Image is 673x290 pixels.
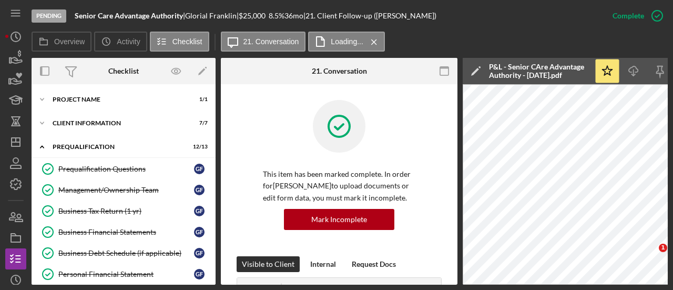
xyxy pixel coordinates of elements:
[37,264,210,285] a: Personal Financial StatementGF
[242,256,294,272] div: Visible to Client
[53,144,181,150] div: Prequalification
[194,227,205,237] div: G F
[311,209,367,230] div: Mark Incomplete
[659,244,667,252] span: 1
[37,201,210,222] a: Business Tax Return (1 yr)GF
[185,12,239,20] div: Glorial Franklin |
[37,179,210,201] a: Management/Ownership TeamGF
[172,37,202,46] label: Checklist
[637,244,662,269] iframe: Intercom live chat
[108,67,139,75] div: Checklist
[243,37,299,46] label: 21. Conversation
[284,209,394,230] button: Mark Incomplete
[239,11,266,20] span: $25,000
[189,144,208,150] div: 12 / 13
[303,12,436,20] div: | 21. Client Follow-up ([PERSON_NAME])
[305,256,341,272] button: Internal
[489,63,589,79] div: P&L - Senior CAre Advantage Authority - [DATE].pdf
[194,269,205,279] div: G F
[602,5,668,26] button: Complete
[58,270,194,278] div: Personal Financial Statement
[32,9,66,23] div: Pending
[312,67,367,75] div: 21. Conversation
[308,32,385,52] button: Loading...
[237,256,300,272] button: Visible to Client
[284,12,303,20] div: 36 mo
[53,120,181,126] div: Client Information
[613,5,644,26] div: Complete
[94,32,147,52] button: Activity
[37,222,210,243] a: Business Financial StatementsGF
[310,256,336,272] div: Internal
[331,37,363,46] label: Loading...
[117,37,140,46] label: Activity
[194,248,205,258] div: G F
[189,96,208,103] div: 1 / 1
[58,186,194,194] div: Management/Ownership Team
[58,165,194,173] div: Prequalification Questions
[346,256,401,272] button: Request Docs
[263,168,415,204] p: This item has been marked complete. In order for [PERSON_NAME] to upload documents or edit form d...
[58,249,194,257] div: Business Debt Schedule (if applicable)
[58,207,194,215] div: Business Tax Return (1 yr)
[194,164,205,174] div: G F
[37,158,210,179] a: Prequalification QuestionsGF
[221,32,306,52] button: 21. Conversation
[352,256,396,272] div: Request Docs
[194,206,205,216] div: G F
[58,228,194,236] div: Business Financial Statements
[37,243,210,264] a: Business Debt Schedule (if applicable)GF
[150,32,209,52] button: Checklist
[32,32,91,52] button: Overview
[54,37,85,46] label: Overview
[53,96,181,103] div: Project Name
[75,11,183,20] b: Senior Care Advantage Authority
[75,12,185,20] div: |
[269,12,284,20] div: 8.5 %
[189,120,208,126] div: 7 / 7
[194,185,205,195] div: G F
